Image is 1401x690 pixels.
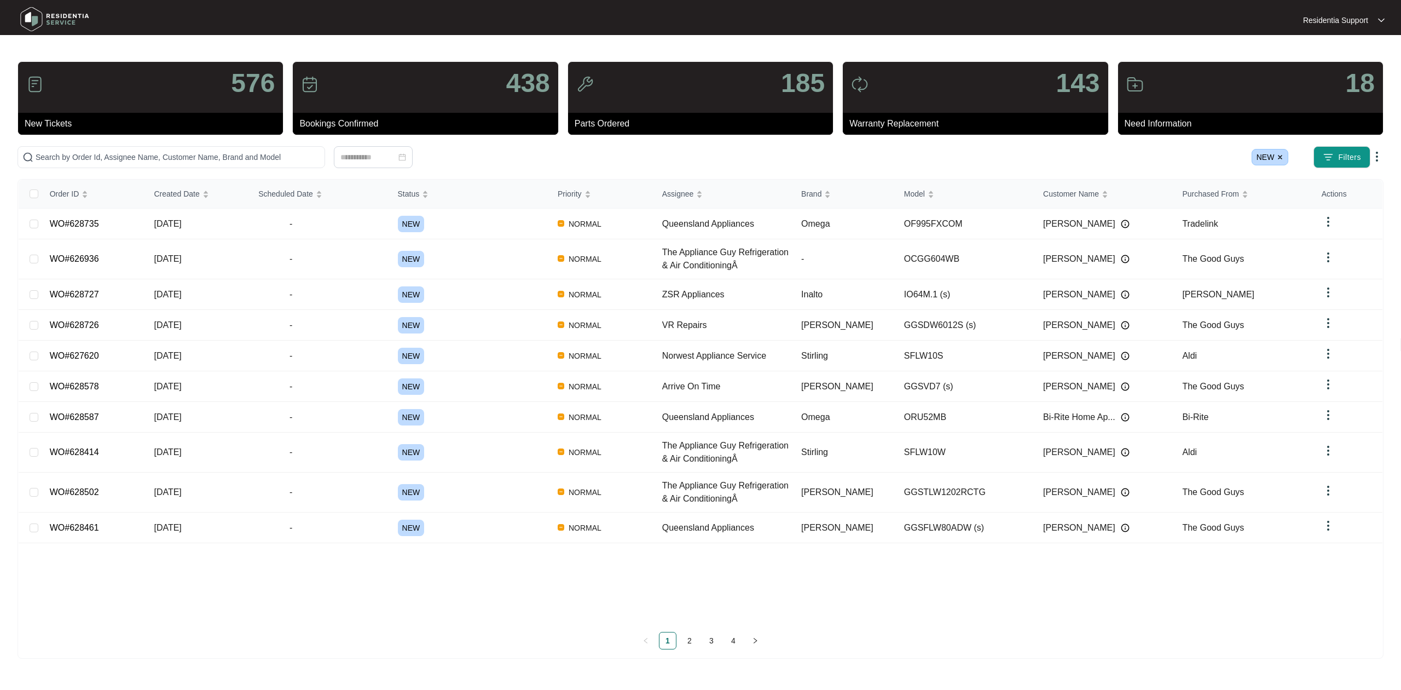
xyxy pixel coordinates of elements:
td: OCGG604WB [895,239,1034,279]
p: 438 [506,70,550,96]
span: - [801,254,804,263]
a: WO#628502 [50,487,99,497]
span: [DATE] [154,523,181,532]
div: Queensland Appliances [662,411,792,424]
td: GGSDW6012S (s) [895,310,1034,341]
img: Vercel Logo [558,352,564,359]
td: ORU52MB [895,402,1034,433]
p: 18 [1346,70,1375,96]
img: filter icon [1323,152,1334,163]
img: search-icon [22,152,33,163]
span: Brand [801,188,821,200]
a: WO#628726 [50,320,99,330]
span: [DATE] [154,320,181,330]
span: Stirling [801,351,828,360]
img: Info icon [1121,255,1130,263]
span: The Good Guys [1182,382,1244,391]
p: Residentia Support [1303,15,1368,26]
div: Queensland Appliances [662,217,792,231]
span: NORMAL [564,349,606,363]
span: Scheduled Date [258,188,313,200]
span: [DATE] [154,412,181,422]
span: [PERSON_NAME] [801,487,873,497]
span: Omega [801,219,830,228]
span: [PERSON_NAME] [801,523,873,532]
img: dropdown arrow [1322,519,1335,532]
p: Need Information [1125,117,1383,130]
img: icon [1126,76,1144,93]
span: Customer Name [1043,188,1099,200]
img: dropdown arrow [1322,215,1335,228]
img: Info icon [1121,448,1130,457]
img: icon [301,76,319,93]
a: WO#628414 [50,447,99,457]
span: NORMAL [564,252,606,266]
span: NEW [398,409,425,426]
a: 3 [703,633,720,649]
span: [DATE] [154,351,181,360]
a: WO#627620 [50,351,99,360]
span: NEW [398,484,425,501]
img: Info icon [1121,290,1130,299]
p: Parts Ordered [575,117,833,130]
img: Info icon [1121,382,1130,391]
a: WO#626936 [50,254,99,263]
span: - [258,486,323,499]
p: 143 [1056,70,1099,96]
a: WO#628461 [50,523,99,532]
img: dropdown arrow [1322,251,1335,264]
span: right [752,637,759,644]
span: - [258,380,323,393]
li: 2 [681,632,698,649]
span: Stirling [801,447,828,457]
a: 4 [725,633,742,649]
th: Brand [792,180,895,209]
div: Arrive On Time [662,380,792,393]
th: Model [895,180,1034,209]
span: Inalto [801,290,823,299]
span: NORMAL [564,521,606,534]
th: Purchased From [1173,180,1312,209]
span: - [258,319,323,332]
img: Info icon [1121,413,1130,422]
img: Info icon [1121,220,1130,228]
span: Status [398,188,420,200]
button: right [746,632,764,649]
span: [PERSON_NAME] [801,382,873,391]
th: Order ID [41,180,146,209]
div: Queensland Appliances [662,521,792,534]
span: NEW [398,251,425,267]
th: Scheduled Date [250,180,389,209]
span: [PERSON_NAME] [1043,349,1115,363]
p: New Tickets [25,117,283,130]
span: left [642,637,649,644]
span: The Good Guys [1182,523,1244,532]
span: [DATE] [154,290,181,299]
span: Bi-Rite Home Ap... [1043,411,1115,424]
span: - [258,521,323,534]
span: The Good Guys [1182,320,1244,330]
th: Status [389,180,549,209]
li: Previous Page [637,632,655,649]
div: Norwest Appliance Service [662,349,792,363]
li: Next Page [746,632,764,649]
td: GGSVD7 (s) [895,371,1034,402]
p: 576 [231,70,275,96]
span: Aldi [1182,447,1197,457]
span: [DATE] [154,219,181,228]
a: WO#628727 [50,290,99,299]
span: NEW [398,348,425,364]
span: [PERSON_NAME] [1182,290,1254,299]
a: 1 [659,633,676,649]
a: WO#628578 [50,382,99,391]
span: [PERSON_NAME] [1043,380,1115,393]
span: NORMAL [564,486,606,499]
span: [PERSON_NAME] [1043,288,1115,301]
img: Vercel Logo [558,488,564,495]
span: - [258,217,323,231]
span: - [258,349,323,363]
span: NEW [398,520,425,536]
th: Actions [1313,180,1382,209]
span: NEW [398,286,425,303]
